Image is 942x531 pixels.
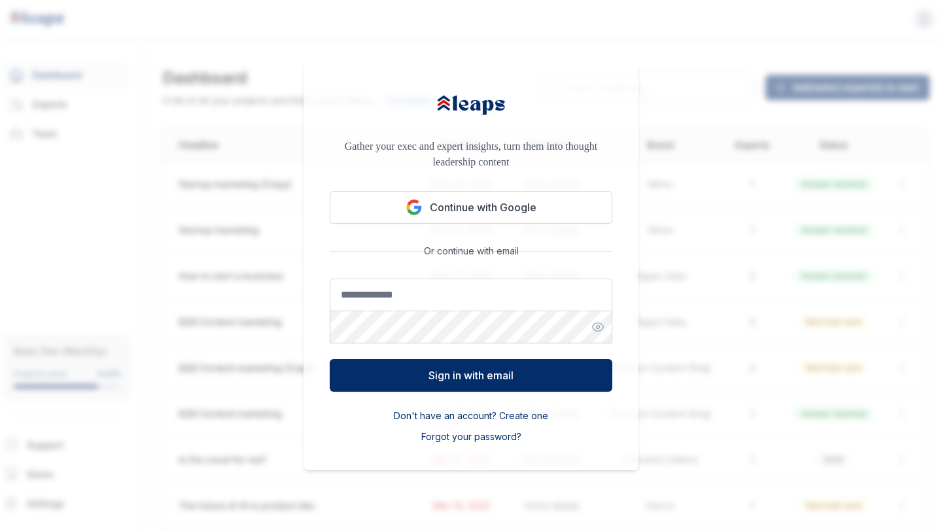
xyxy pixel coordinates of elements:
[406,199,422,215] img: Google logo
[435,87,507,123] img: Leaps
[330,139,612,170] p: Gather your exec and expert insights, turn them into thought leadership content
[419,245,524,258] span: Or continue with email
[394,409,548,422] button: Don't have an account? Create one
[421,430,521,443] button: Forgot your password?
[330,359,612,392] button: Sign in with email
[330,191,612,224] button: Continue with Google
